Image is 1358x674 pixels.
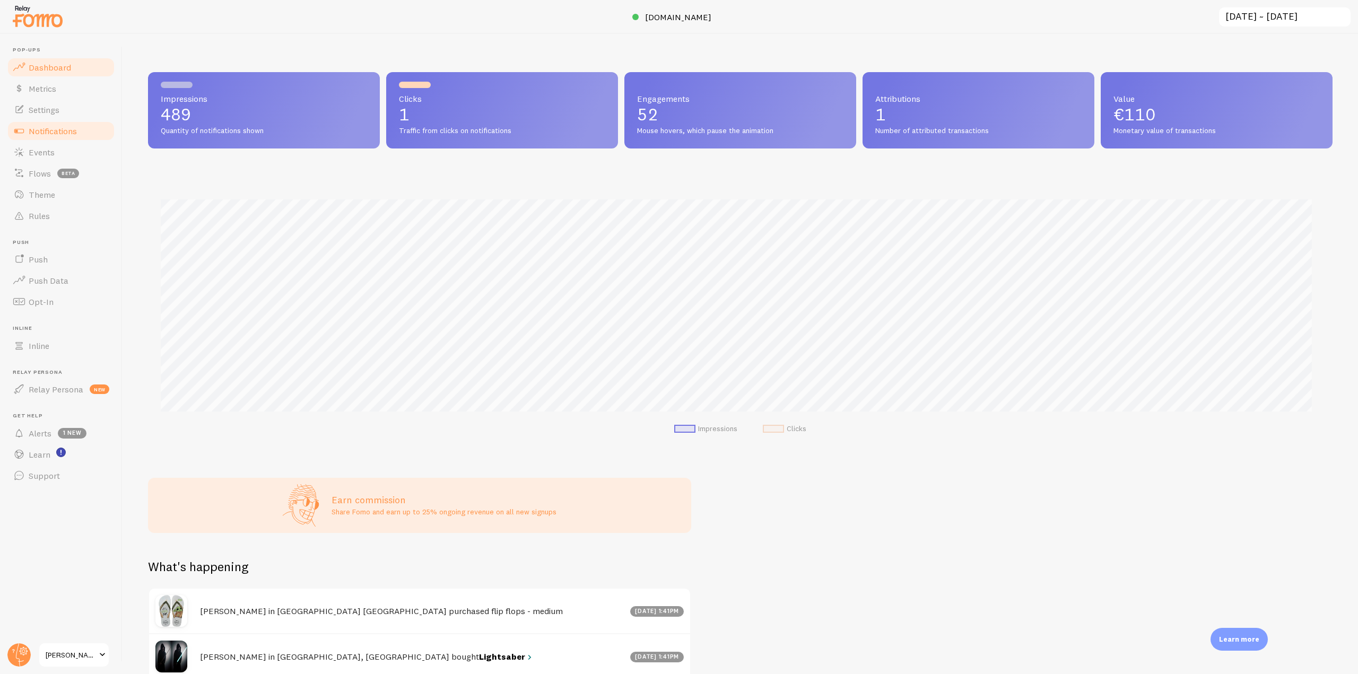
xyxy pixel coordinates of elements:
[637,106,843,123] p: 52
[29,296,54,307] span: Opt-In
[399,106,605,123] p: 1
[29,449,50,460] span: Learn
[1113,126,1320,136] span: Monetary value of transactions
[58,428,86,439] span: 1 new
[637,94,843,103] span: Engagements
[29,211,50,221] span: Rules
[29,340,49,351] span: Inline
[1113,94,1320,103] span: Value
[1113,104,1156,125] span: €110
[200,606,624,617] h4: [PERSON_NAME] in [GEOGRAPHIC_DATA] [GEOGRAPHIC_DATA] purchased flip flops - medium
[29,147,55,157] span: Events
[29,62,71,73] span: Dashboard
[29,83,56,94] span: Metrics
[161,106,367,123] p: 489
[29,189,55,200] span: Theme
[13,413,116,419] span: Get Help
[148,558,248,575] h2: What's happening
[57,169,79,178] span: beta
[6,335,116,356] a: Inline
[6,423,116,444] a: Alerts 1 new
[875,106,1082,123] p: 1
[90,384,109,394] span: new
[29,126,77,136] span: Notifications
[6,184,116,205] a: Theme
[161,126,367,136] span: Quantity of notifications shown
[6,270,116,291] a: Push Data
[29,168,51,179] span: Flows
[630,606,684,617] div: [DATE] 1:41pm
[29,428,51,439] span: Alerts
[29,254,48,265] span: Push
[11,3,64,30] img: fomo-relay-logo-orange.svg
[29,275,68,286] span: Push Data
[38,642,110,668] a: [PERSON_NAME]-test-store
[332,506,556,517] p: Share Fomo and earn up to 25% ongoing revenue on all new signups
[6,205,116,226] a: Rules
[13,239,116,246] span: Push
[763,424,806,434] li: Clicks
[6,249,116,270] a: Push
[46,649,96,661] span: [PERSON_NAME]-test-store
[200,651,624,662] h4: [PERSON_NAME] in [GEOGRAPHIC_DATA], [GEOGRAPHIC_DATA] bought
[6,142,116,163] a: Events
[6,444,116,465] a: Learn
[6,120,116,142] a: Notifications
[13,47,116,54] span: Pop-ups
[13,325,116,332] span: Inline
[29,104,59,115] span: Settings
[399,126,605,136] span: Traffic from clicks on notifications
[1219,634,1259,644] p: Learn more
[6,57,116,78] a: Dashboard
[674,424,737,434] li: Impressions
[399,94,605,103] span: Clicks
[13,369,116,376] span: Relay Persona
[875,94,1082,103] span: Attributions
[56,448,66,457] svg: <p>Watch New Feature Tutorials!</p>
[637,126,843,136] span: Mouse hovers, which pause the animation
[6,465,116,486] a: Support
[29,384,83,395] span: Relay Persona
[479,651,534,662] a: Lightsaber
[161,94,367,103] span: Impressions
[29,470,60,481] span: Support
[875,126,1082,136] span: Number of attributed transactions
[630,652,684,662] div: [DATE] 1:41pm
[6,291,116,312] a: Opt-In
[332,494,556,506] h3: Earn commission
[6,379,116,400] a: Relay Persona new
[1211,628,1268,651] div: Learn more
[6,163,116,184] a: Flows beta
[6,78,116,99] a: Metrics
[6,99,116,120] a: Settings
